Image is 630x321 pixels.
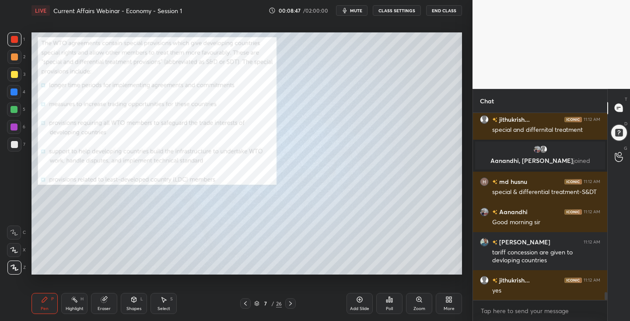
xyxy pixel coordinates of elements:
img: no-rating-badge.077c3623.svg [492,180,497,184]
div: P [51,297,54,301]
div: L [140,297,143,301]
img: no-rating-badge.077c3623.svg [492,240,497,245]
h6: [PERSON_NAME] [497,237,550,247]
p: D [624,120,627,127]
button: mute [336,5,367,16]
div: Highlight [66,307,84,311]
div: Zoom [413,307,425,311]
div: 4 [7,85,25,99]
h6: md husnu [497,177,527,186]
div: 11:12 AM [584,116,600,122]
h6: Aanandhi [497,207,528,216]
div: Good morning sir [492,218,600,227]
div: S [170,297,173,301]
div: 2 [7,50,25,64]
div: H [80,297,84,301]
div: Shapes [126,307,141,311]
div: special & differential treatment-S&DT [492,188,600,197]
h6: jithukrish... [497,115,530,124]
div: LIVE [31,5,50,16]
div: grid [473,113,607,300]
span: joined [573,156,590,165]
img: 3 [480,177,489,186]
div: Eraser [98,307,111,311]
img: iconic-dark.1390631f.png [564,179,582,184]
img: 74afca86e3c341b4bbc27b4aed9fb828.jpg [533,145,542,154]
button: CLASS SETTINGS [373,5,421,16]
div: yes [492,286,600,295]
img: no-rating-badge.077c3623.svg [492,278,497,283]
div: C [7,226,26,240]
div: 11:12 AM [584,179,600,184]
img: 74afca86e3c341b4bbc27b4aed9fb828.jpg [480,207,489,216]
span: mute [350,7,362,14]
p: G [624,145,627,152]
p: T [625,96,627,102]
div: special and differnital treatment [492,126,600,134]
div: 6 [7,120,25,134]
div: 11:12 AM [584,239,600,244]
p: Chat [473,89,501,113]
div: 11:12 AM [584,209,600,214]
div: Pen [41,307,49,311]
img: iconic-dark.1390631f.png [564,209,582,214]
div: 5 [7,102,25,116]
div: 7 [7,138,25,152]
img: default.png [480,115,489,123]
img: iconic-dark.1390631f.png [564,116,582,122]
img: no-rating-badge.077c3623.svg [492,210,497,215]
div: 26 [276,300,282,307]
div: 1 [7,32,25,46]
div: Z [7,261,26,275]
div: Add Slide [350,307,369,311]
h6: jithukrish... [497,275,530,285]
div: / [272,301,274,306]
div: 7 [261,301,270,306]
img: default.png [539,145,548,154]
div: tariff concession are given to devloping countries [492,248,600,265]
img: iconic-dark.1390631f.png [564,277,582,282]
div: 3 [7,67,25,81]
div: Select [157,307,170,311]
div: Poll [386,307,393,311]
div: 11:12 AM [584,277,600,282]
div: X [7,243,26,257]
h4: Current Affairs Webinar - Economy - Session 1 [53,7,182,15]
img: 2cf8d3a8a56740ce92f33496908b6673.jpg [480,237,489,246]
p: Aanandhi, [PERSON_NAME] [480,157,600,164]
div: More [444,307,455,311]
button: End Class [426,5,462,16]
img: default.png [480,275,489,284]
img: no-rating-badge.077c3623.svg [492,117,497,122]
